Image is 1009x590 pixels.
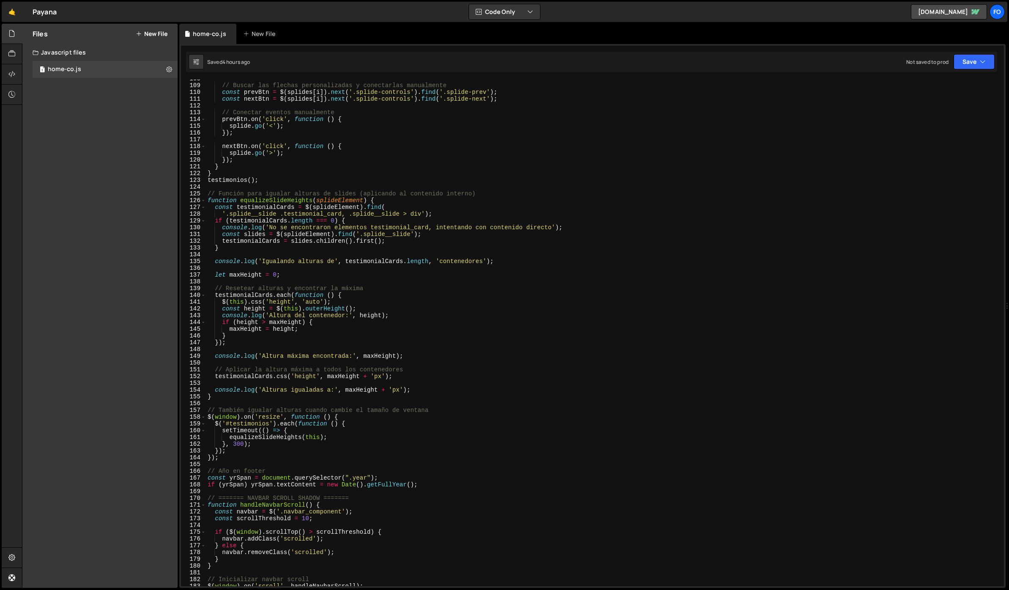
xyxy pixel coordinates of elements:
div: 132 [181,238,206,244]
div: 151 [181,366,206,373]
div: 175 [181,529,206,535]
div: 160 [181,427,206,434]
div: 123 [181,177,206,184]
div: 157 [181,407,206,414]
div: 120 [181,156,206,163]
div: 145 [181,326,206,332]
div: 141 [181,299,206,305]
div: 140 [181,292,206,299]
div: 115 [181,123,206,129]
div: 128 [181,211,206,217]
button: Save [954,54,995,69]
div: 125 [181,190,206,197]
div: 142 [181,305,206,312]
div: Javascript files [22,44,178,61]
div: 138 [181,278,206,285]
div: 133 [181,244,206,251]
button: Code Only [469,4,540,19]
div: 117 [181,136,206,143]
div: 176 [181,535,206,542]
div: 167 [181,475,206,481]
div: home-co.js [193,30,226,38]
h2: Files [33,29,48,38]
div: 136 [181,265,206,272]
div: 170 [181,495,206,502]
div: 152 [181,373,206,380]
div: 144 [181,319,206,326]
div: 169 [181,488,206,495]
span: 1 [40,67,45,74]
div: 173 [181,515,206,522]
div: 162 [181,441,206,447]
div: 109 [181,82,206,89]
div: 150 [181,359,206,366]
div: 154 [181,387,206,393]
div: home-co.js [48,66,81,73]
div: 114 [181,116,206,123]
div: 182 [181,576,206,583]
div: 178 [181,549,206,556]
div: 155 [181,393,206,400]
a: 🤙 [2,2,22,22]
div: 116 [181,129,206,136]
div: 158 [181,414,206,420]
div: 113 [181,109,206,116]
div: 149 [181,353,206,359]
div: 156 [181,400,206,407]
div: 183 [181,583,206,590]
div: Payana [33,7,57,17]
div: 159 [181,420,206,427]
a: [DOMAIN_NAME] [911,4,987,19]
button: New File [136,30,167,37]
div: 172 [181,508,206,515]
div: 122 [181,170,206,177]
div: 4 hours ago [222,58,250,66]
div: 126 [181,197,206,204]
div: 112 [181,102,206,109]
div: 119 [181,150,206,156]
div: 148 [181,346,206,353]
div: 111 [181,96,206,102]
div: 130 [181,224,206,231]
div: 177 [181,542,206,549]
div: 134 [181,251,206,258]
div: 17122/47230.js [33,61,178,78]
div: 163 [181,447,206,454]
div: 135 [181,258,206,265]
div: 171 [181,502,206,508]
a: fo [990,4,1005,19]
div: 168 [181,481,206,488]
div: 127 [181,204,206,211]
div: 110 [181,89,206,96]
div: 118 [181,143,206,150]
div: 161 [181,434,206,441]
div: 181 [181,569,206,576]
div: 179 [181,556,206,563]
div: 137 [181,272,206,278]
div: 124 [181,184,206,190]
div: Not saved to prod [906,58,949,66]
div: New File [243,30,279,38]
div: 153 [181,380,206,387]
div: 129 [181,217,206,224]
div: 164 [181,454,206,461]
div: 146 [181,332,206,339]
div: Saved [207,58,250,66]
div: 139 [181,285,206,292]
div: 174 [181,522,206,529]
div: 143 [181,312,206,319]
div: 180 [181,563,206,569]
div: 166 [181,468,206,475]
div: 165 [181,461,206,468]
div: 121 [181,163,206,170]
div: 147 [181,339,206,346]
div: 131 [181,231,206,238]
